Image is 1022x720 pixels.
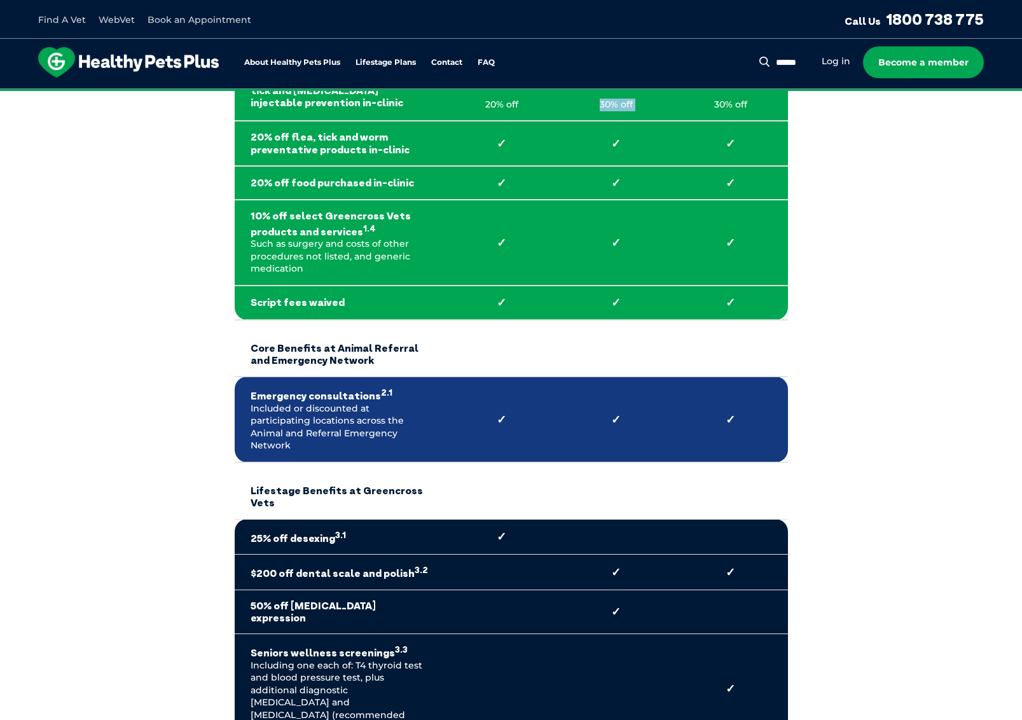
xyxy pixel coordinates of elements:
td: Such as surgery and costs of other procedures not listed, and generic medication [235,200,445,286]
a: Contact [431,59,462,67]
strong: ✓ [689,413,772,427]
a: Lifestage Plans [356,59,416,67]
sup: 2.1 [381,387,392,398]
sup: 3.3 [395,644,408,654]
strong: ✓ [575,565,658,579]
strong: Lifestage Benefits at Greencross Vets [251,473,429,509]
strong: ✓ [689,137,772,151]
strong: ✓ [575,137,658,151]
strong: ✓ [575,605,658,619]
strong: Seniors wellness screenings [251,644,429,660]
img: hpp-logo [38,47,219,78]
td: Included or discounted at participating locations across the Animal and Referral Emergency Network [235,377,445,462]
strong: ✓ [460,413,543,427]
a: FAQ [478,59,495,67]
strong: ✓ [689,176,772,190]
strong: ✓ [460,530,543,544]
sup: 3.1 [335,530,346,540]
strong: $200 off dental scale and polish [251,564,429,580]
p: 30% off [575,99,658,111]
strong: 10% off select Greencross Vets products and services [251,210,429,238]
a: About Healthy Pets Plus [244,59,340,67]
a: Find A Vet [38,14,86,25]
strong: ✓ [689,236,772,250]
strong: ✓ [689,296,772,310]
a: WebVet [99,14,135,25]
strong: ✓ [575,236,658,250]
a: Become a member [863,46,984,78]
strong: ✓ [460,236,543,250]
p: 30% off [689,99,772,111]
sup: 3.2 [415,565,428,575]
strong: ✓ [460,137,543,151]
span: Call Us [845,15,881,27]
p: 20% off [460,99,543,111]
strong: ✓ [689,565,772,579]
strong: ✓ [575,413,658,427]
strong: 25% off desexing [251,529,429,545]
strong: ✓ [575,176,658,190]
strong: ✓ [460,176,543,190]
span: Proactive, preventative wellness program designed to keep your pet healthier and happier for longer [273,89,749,100]
a: Call Us1800 738 775 [845,10,984,29]
a: Log in [822,55,850,67]
strong: Script fees waived [251,296,429,308]
a: Book an Appointment [148,14,251,25]
sup: 1.4 [363,223,376,233]
strong: 20% off food purchased in-clinic [251,177,429,189]
strong: 20% off flea, tick and worm preventative products in-clinic [251,131,429,155]
strong: ✓ [689,682,772,696]
strong: ✓ [460,296,543,310]
button: Search [757,55,773,68]
strong: Core Benefits at Animal Referral and Emergency Network [251,330,429,367]
strong: 50% off [MEDICAL_DATA] expression [251,600,429,624]
strong: Emergency consultations [251,387,429,403]
strong: ✓ [575,296,658,310]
